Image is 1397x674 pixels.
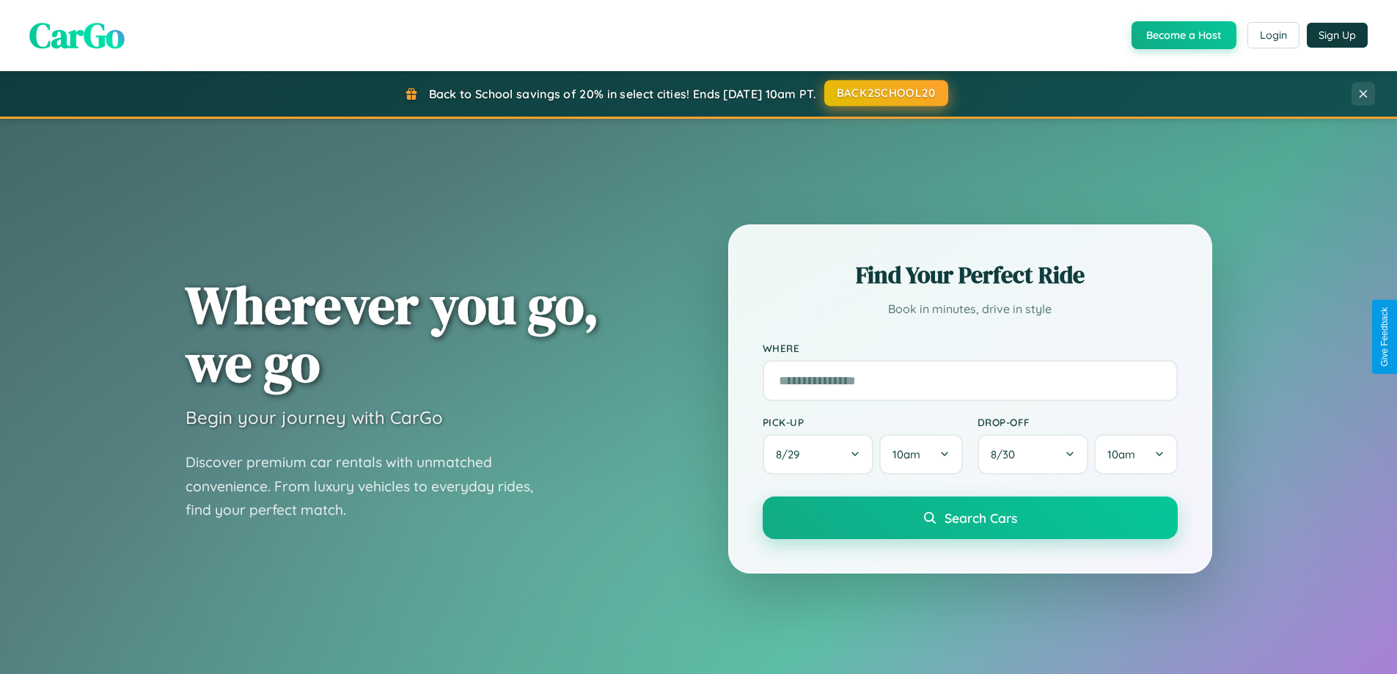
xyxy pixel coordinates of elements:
button: BACK2SCHOOL20 [824,80,948,106]
span: 10am [1107,447,1135,461]
label: Drop-off [978,416,1178,428]
label: Pick-up [763,416,963,428]
button: 8/29 [763,434,874,475]
button: 10am [879,434,962,475]
span: 10am [892,447,920,461]
span: Search Cars [945,510,1017,526]
span: 8 / 29 [776,447,807,461]
span: CarGo [29,11,125,59]
button: 8/30 [978,434,1089,475]
p: Discover premium car rentals with unmatched convenience. From luxury vehicles to everyday rides, ... [186,450,552,522]
span: Back to School savings of 20% in select cities! Ends [DATE] 10am PT. [429,87,816,101]
h3: Begin your journey with CarGo [186,406,443,428]
button: 10am [1094,434,1177,475]
button: Login [1247,22,1299,48]
button: Become a Host [1132,21,1236,49]
span: 8 / 30 [991,447,1022,461]
h1: Wherever you go, we go [186,276,599,392]
label: Where [763,342,1178,354]
p: Book in minutes, drive in style [763,298,1178,320]
button: Search Cars [763,497,1178,539]
div: Give Feedback [1379,307,1390,367]
h2: Find Your Perfect Ride [763,259,1178,291]
button: Sign Up [1307,23,1368,48]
